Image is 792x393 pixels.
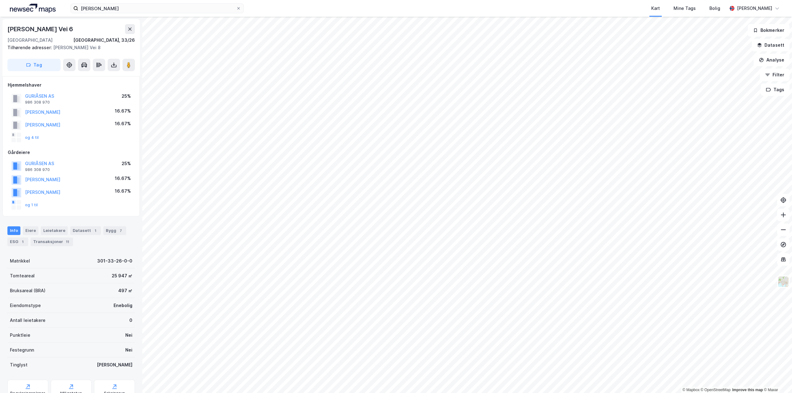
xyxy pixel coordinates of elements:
div: Leietakere [41,226,68,235]
div: Kart [651,5,660,12]
button: Analyse [754,54,790,66]
div: 25% [122,160,131,167]
div: Antall leietakere [10,317,45,324]
div: [PERSON_NAME] Vei 6 [7,24,74,34]
div: Matrikkel [10,257,30,265]
div: Mine Tags [674,5,696,12]
div: Tinglyst [10,361,28,369]
div: [GEOGRAPHIC_DATA], 33/26 [73,36,135,44]
div: Hjemmelshaver [8,81,135,89]
button: Bokmerker [748,24,790,36]
div: Eiere [23,226,38,235]
div: 11 [64,239,71,245]
div: Bygg [103,226,126,235]
div: Datasett [70,226,101,235]
div: [PERSON_NAME] [737,5,772,12]
div: 25 947 ㎡ [112,272,132,280]
button: Filter [760,69,790,81]
button: Datasett [752,39,790,51]
div: 1 [92,228,98,234]
div: Nei [125,331,132,339]
div: 1 [19,239,26,245]
div: Tomteareal [10,272,35,280]
div: Bruksareal (BRA) [10,287,45,294]
div: Info [7,226,20,235]
div: Eiendomstype [10,302,41,309]
img: Z [777,276,789,288]
div: 16.67% [115,107,131,115]
input: Søk på adresse, matrikkel, gårdeiere, leietakere eller personer [78,4,236,13]
div: [PERSON_NAME] [97,361,132,369]
button: Tags [761,83,790,96]
button: Tag [7,59,61,71]
a: Mapbox [682,388,699,392]
div: Festegrunn [10,346,34,354]
div: 7 [118,228,124,234]
div: Gårdeiere [8,149,135,156]
div: Kontrollprogram for chat [761,363,792,393]
img: logo.a4113a55bc3d86da70a041830d287a7e.svg [10,4,56,13]
a: OpenStreetMap [701,388,731,392]
div: Nei [125,346,132,354]
div: [GEOGRAPHIC_DATA] [7,36,53,44]
a: Improve this map [732,388,763,392]
div: Enebolig [114,302,132,309]
div: 16.67% [115,175,131,182]
div: 0 [129,317,132,324]
div: 16.67% [115,120,131,127]
div: Bolig [709,5,720,12]
div: Transaksjoner [31,237,73,246]
div: ESG [7,237,28,246]
div: 986 308 970 [25,100,50,105]
div: 986 308 970 [25,167,50,172]
div: 25% [122,92,131,100]
iframe: Chat Widget [761,363,792,393]
div: [PERSON_NAME] Vei 8 [7,44,130,51]
div: 16.67% [115,187,131,195]
div: 301-33-26-0-0 [97,257,132,265]
span: Tilhørende adresser: [7,45,53,50]
div: 497 ㎡ [118,287,132,294]
div: Punktleie [10,331,30,339]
